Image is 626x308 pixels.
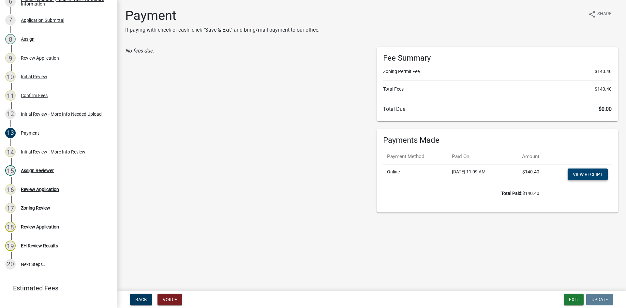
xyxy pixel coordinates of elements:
[595,86,612,93] span: $140.40
[21,225,59,229] div: Review Application
[507,164,543,186] td: $140.40
[125,26,320,34] p: If paying with check or cash, click "Save & Exit" and bring/mail payment to our office.
[21,150,85,154] div: Initial Review - More Info Review
[383,68,612,75] li: Zoning Permit Fee
[597,10,612,18] span: Share
[21,56,59,60] div: Review Application
[21,187,59,192] div: Review Application
[5,71,16,82] div: 10
[5,90,16,101] div: 11
[5,203,16,213] div: 17
[5,165,16,176] div: 15
[21,93,48,98] div: Confirm Fees
[448,149,507,164] th: Paid On
[5,15,16,25] div: 7
[163,297,173,302] span: Void
[21,206,50,210] div: Zoning Review
[21,74,47,79] div: Initial Review
[135,297,147,302] span: Back
[21,18,64,22] div: Application Submittal
[130,294,152,305] button: Back
[5,34,16,44] div: 8
[5,109,16,119] div: 12
[383,136,612,145] h6: Payments Made
[595,68,612,75] span: $140.40
[5,147,16,157] div: 14
[383,86,612,93] li: Total Fees
[583,8,617,21] button: shareShare
[383,186,543,201] td: $140.40
[21,112,102,116] div: Initial Review - More Info Needed Upload
[5,222,16,232] div: 18
[21,243,58,248] div: EH Review Results
[599,106,612,112] span: $0.00
[383,164,448,186] td: Online
[21,131,39,135] div: Payment
[125,8,320,23] h1: Payment
[5,259,16,270] div: 20
[507,149,543,164] th: Amount
[21,168,54,173] div: Assign Reviewer
[448,164,507,186] td: [DATE] 11:09 AM
[588,10,596,18] i: share
[586,294,613,305] button: Update
[21,37,35,41] div: Assign
[383,106,612,112] h6: Total Due
[564,294,584,305] button: Exit
[5,241,16,251] div: 19
[157,294,182,305] button: Void
[5,282,107,295] a: Estimated Fees
[5,128,16,138] div: 13
[5,184,16,195] div: 16
[501,191,522,196] b: Total Paid:
[5,53,16,63] div: 9
[383,149,448,164] th: Payment Method
[591,297,608,302] span: Update
[125,48,154,54] i: No fees due.
[383,53,612,63] h6: Fee Summary
[568,169,608,180] a: View receipt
